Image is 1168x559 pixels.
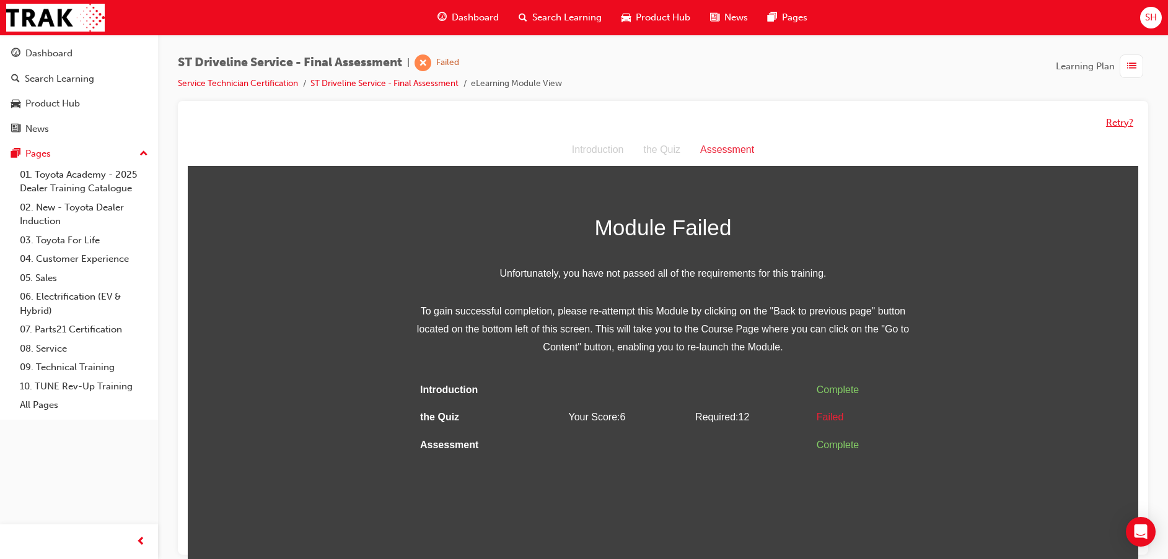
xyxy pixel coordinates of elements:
[374,7,446,25] div: Introduction
[15,320,153,339] a: 07. Parts21 Certification
[11,74,20,85] span: search-icon
[503,7,576,25] div: Assessment
[15,396,153,415] a: All Pages
[5,67,153,90] a: Search Learning
[11,124,20,135] span: news-icon
[1056,54,1148,78] button: Learning Plan
[621,10,631,25] span: car-icon
[139,146,148,162] span: up-icon
[452,11,499,25] span: Dashboard
[178,56,402,70] span: ST Driveline Service - Final Assessment
[5,118,153,141] a: News
[15,377,153,396] a: 10. TUNE Rev-Up Training
[509,5,612,30] a: search-iconSearch Learning
[310,78,459,89] a: ST Driveline Service - Final Assessment
[446,7,503,25] div: the Quiz
[15,231,153,250] a: 03. Toyota For Life
[507,277,561,288] span: Required: 12
[724,11,748,25] span: News
[636,11,690,25] span: Product Hub
[629,302,718,320] div: Complete
[11,98,20,110] span: car-icon
[1106,116,1133,130] button: Retry?
[6,4,105,32] img: Trak
[15,198,153,231] a: 02. New - Toyota Dealer Induction
[380,277,437,288] span: Your Score: 6
[15,339,153,358] a: 08. Service
[11,48,20,59] span: guage-icon
[25,97,80,111] div: Product Hub
[5,42,153,65] a: Dashboard
[532,11,602,25] span: Search Learning
[782,11,807,25] span: Pages
[436,57,459,69] div: Failed
[519,10,527,25] span: search-icon
[1126,517,1156,547] div: Open Intercom Messenger
[437,10,447,25] span: guage-icon
[227,269,357,297] td: the Quiz
[227,131,723,149] span: Unfortunately, you have not passed all of the requirements for this training.
[768,10,777,25] span: pages-icon
[1145,11,1157,25] span: SH
[415,54,431,71] span: learningRecordVerb_FAIL-icon
[629,274,718,292] div: Failed
[11,149,20,160] span: pages-icon
[178,78,298,89] a: Service Technician Certification
[25,46,72,61] div: Dashboard
[25,147,51,161] div: Pages
[5,92,153,115] a: Product Hub
[25,72,94,86] div: Search Learning
[227,242,357,270] td: Introduction
[5,142,153,165] button: Pages
[5,40,153,142] button: DashboardSearch LearningProduct HubNews
[471,77,562,91] li: eLearning Module View
[15,165,153,198] a: 01. Toyota Academy - 2025 Dealer Training Catalogue
[407,56,410,70] span: |
[710,10,719,25] span: news-icon
[227,76,723,111] span: Module Failed
[1056,59,1115,74] span: Learning Plan
[25,122,49,136] div: News
[1127,59,1136,74] span: list-icon
[428,5,509,30] a: guage-iconDashboard
[15,249,153,269] a: 04. Customer Experience
[700,5,758,30] a: news-iconNews
[15,287,153,320] a: 06. Electrification (EV & Hybrid)
[136,534,146,550] span: prev-icon
[629,247,718,265] div: Complete
[227,168,723,222] span: To gain successful completion, please re-attempt this Module by clicking on the "Back to previous...
[15,358,153,377] a: 09. Technical Training
[15,269,153,288] a: 05. Sales
[758,5,817,30] a: pages-iconPages
[227,297,357,325] td: Assessment
[612,5,700,30] a: car-iconProduct Hub
[1140,7,1162,28] button: SH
